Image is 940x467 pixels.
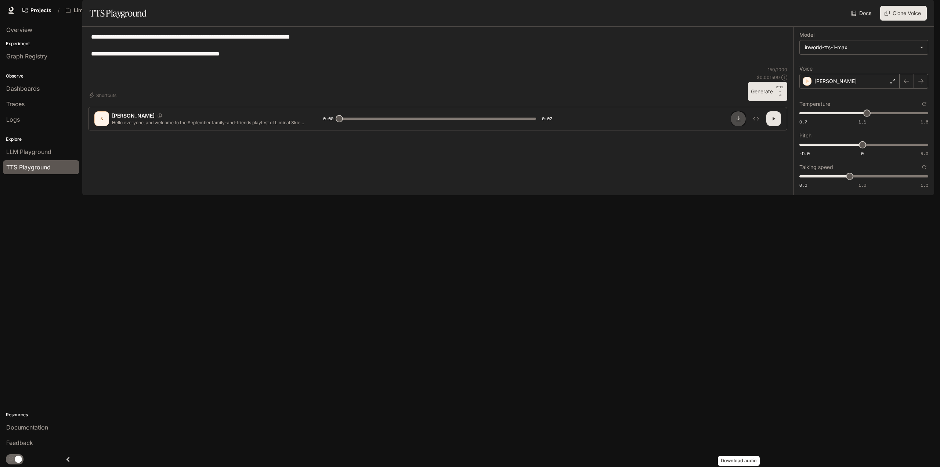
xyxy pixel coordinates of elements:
[800,40,928,54] div: inworld-tts-1-max
[62,3,104,18] button: Open workspace menu
[920,100,928,108] button: Reset to default
[861,150,864,157] span: 0
[799,119,807,125] span: 0.7
[768,67,787,73] p: 150 / 1000
[799,165,833,170] p: Talking speed
[799,182,807,188] span: 0.5
[88,89,119,101] button: Shortcuts
[74,7,92,14] p: Liminal
[731,111,746,126] button: Download audio
[323,115,333,122] span: 0:00
[542,115,552,122] span: 0:07
[850,6,874,21] a: Docs
[19,3,55,18] a: Go to projects
[749,111,763,126] button: Inspect
[921,119,928,125] span: 1.5
[858,119,866,125] span: 1.1
[858,182,866,188] span: 1.0
[799,133,811,138] p: Pitch
[112,119,305,126] p: Hello everyone, and welcome to the September family-and-friends playtest of Liminal Skies. We’re ...
[880,6,927,21] button: Clone Voice
[90,6,147,21] h1: TTS Playground
[799,66,813,71] p: Voice
[776,85,784,98] p: ⏎
[718,456,760,466] div: Download audio
[921,182,928,188] span: 1.5
[30,7,51,14] span: Projects
[757,74,780,80] p: $ 0.001500
[155,114,165,118] button: Copy Voice ID
[776,85,784,94] p: CTRL +
[55,7,62,14] div: /
[96,113,108,125] div: S
[805,44,916,51] div: inworld-tts-1-max
[799,101,830,107] p: Temperature
[814,78,857,85] p: [PERSON_NAME]
[799,32,814,37] p: Model
[748,82,787,101] button: GenerateCTRL +⏎
[920,163,928,171] button: Reset to default
[921,150,928,157] span: 5.0
[112,112,155,119] p: [PERSON_NAME]
[799,150,810,157] span: -5.0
